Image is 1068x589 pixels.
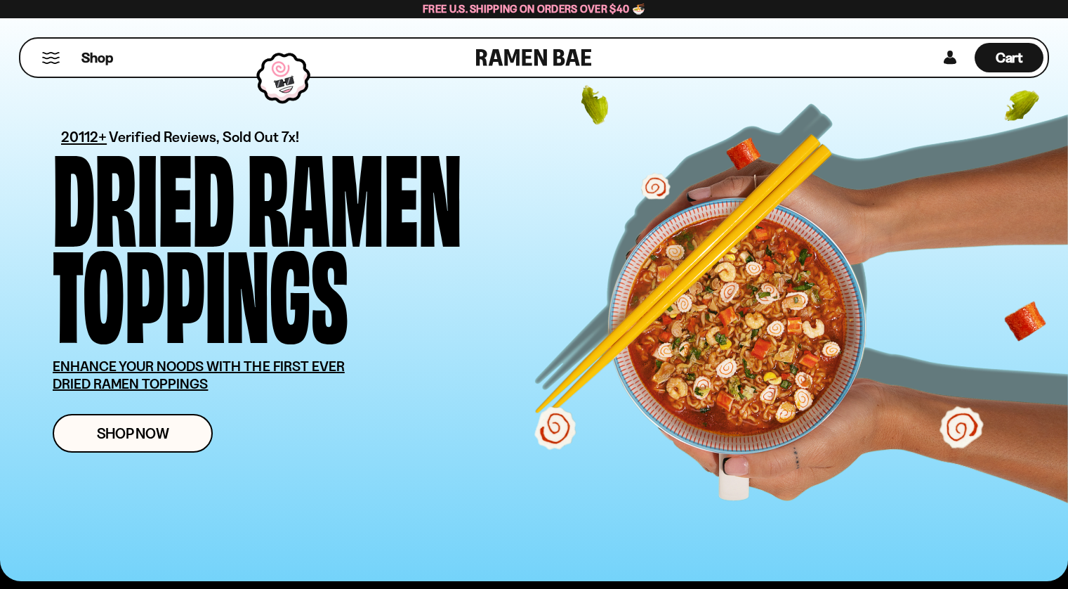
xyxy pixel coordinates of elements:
a: Cart [975,39,1043,77]
div: Toppings [53,240,348,337]
div: Dried [53,144,235,240]
span: Free U.S. Shipping on Orders over $40 🍜 [423,2,645,15]
button: Mobile Menu Trigger [41,52,60,64]
span: Cart [996,49,1023,66]
a: Shop Now [53,414,213,453]
u: ENHANCE YOUR NOODS WITH THE FIRST EVER DRIED RAMEN TOPPINGS [53,358,345,392]
span: Shop [81,48,113,67]
a: Shop [81,43,113,72]
span: Shop Now [97,426,169,441]
div: Ramen [247,144,462,240]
